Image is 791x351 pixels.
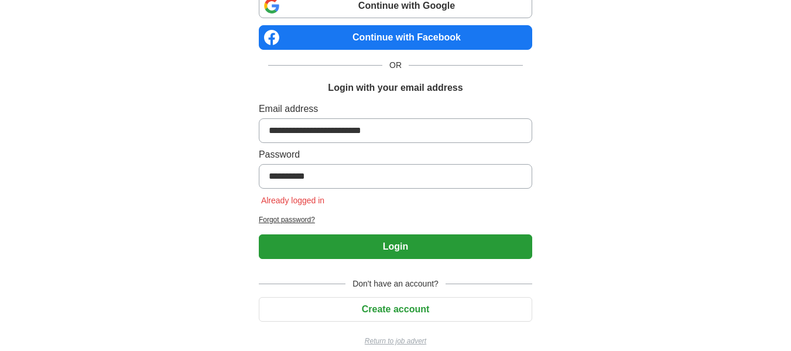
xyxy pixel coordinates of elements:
h1: Login with your email address [328,81,463,95]
label: Email address [259,102,532,116]
button: Login [259,234,532,259]
button: Create account [259,297,532,322]
span: Don't have an account? [345,278,446,290]
a: Forgot password? [259,214,532,225]
a: Create account [259,304,532,314]
span: OR [382,59,409,71]
label: Password [259,148,532,162]
span: Already logged in [259,196,327,205]
a: Continue with Facebook [259,25,532,50]
a: Return to job advert [259,336,532,346]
